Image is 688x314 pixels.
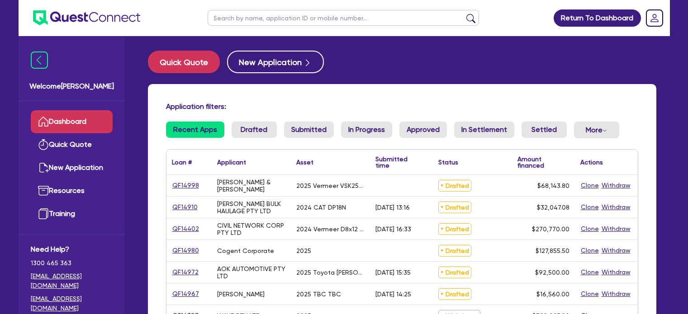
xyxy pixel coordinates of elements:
a: Return To Dashboard [554,9,641,27]
span: $16,560.00 [536,291,569,298]
a: Dropdown toggle [643,6,666,30]
span: Need Help? [31,244,113,255]
a: Dashboard [31,110,113,133]
a: QF14972 [172,267,199,277]
a: New Application [31,156,113,179]
div: Status [438,159,458,165]
button: New Application [227,51,324,73]
div: Loan # [172,159,192,165]
div: 2025 Toyota [PERSON_NAME] [296,269,365,276]
a: Quick Quote [31,133,113,156]
img: resources [38,185,49,196]
div: 2025 Vermeer VSK25-100G [296,182,365,189]
div: [DATE] 14:25 [375,291,411,298]
a: QF14980 [172,245,199,256]
img: training [38,208,49,219]
a: Submitted [284,122,334,138]
img: new-application [38,162,49,173]
a: QF14910 [172,202,198,212]
div: Actions [580,159,603,165]
button: Withdraw [601,224,631,234]
a: Quick Quote [148,51,227,73]
div: AOK AUTOMOTIVE PTY LTD [217,265,285,280]
div: Cogent Corporate [217,247,274,254]
button: Withdraw [601,202,631,212]
button: Withdraw [601,245,631,256]
div: Applicant [217,159,246,165]
div: Asset [296,159,313,165]
a: Training [31,202,113,225]
button: Clone [580,289,599,299]
button: Clone [580,267,599,277]
span: $270,770.00 [532,225,569,233]
span: Drafted [438,223,471,235]
span: Drafted [438,245,471,257]
div: [DATE] 15:35 [375,269,411,276]
a: [EMAIL_ADDRESS][DOMAIN_NAME] [31,294,113,313]
button: Clone [580,224,599,234]
button: Clone [580,202,599,212]
span: $92,500.00 [535,269,569,276]
a: Settled [522,122,567,138]
img: quick-quote [38,139,49,150]
div: [PERSON_NAME] [217,291,265,298]
a: In Settlement [454,122,514,138]
input: Search by name, application ID or mobile number... [208,10,479,26]
span: Drafted [438,288,471,300]
button: Withdraw [601,289,631,299]
div: 2025 [296,247,311,254]
a: QF14967 [172,289,199,299]
div: [DATE] 13:16 [375,204,410,211]
img: quest-connect-logo-blue [33,10,140,25]
div: [DATE] 16:33 [375,225,411,233]
a: In Progress [341,122,392,138]
h4: Application filters: [166,102,638,111]
a: [EMAIL_ADDRESS][DOMAIN_NAME] [31,272,113,291]
a: Approved [399,122,447,138]
button: Clone [580,180,599,191]
div: 2025 TBC TBC [296,291,341,298]
span: Welcome [PERSON_NAME] [29,81,114,92]
button: Clone [580,245,599,256]
div: [PERSON_NAME] & [PERSON_NAME] [217,178,285,193]
a: Recent Apps [166,122,224,138]
span: $68,143.80 [537,182,569,189]
img: icon-menu-close [31,52,48,69]
span: Drafted [438,267,471,278]
span: $32,047.08 [537,204,569,211]
div: [PERSON_NAME] BULK HAULAGE PTY LTD [217,200,285,215]
div: Amount financed [517,156,569,169]
span: 1300 465 363 [31,258,113,268]
a: QF14402 [172,224,199,234]
button: Quick Quote [148,51,220,73]
span: Drafted [438,202,471,213]
div: 2024 Vermeer D8x12 HDD [296,225,365,233]
span: $127,855.50 [536,247,569,254]
button: Dropdown toggle [574,122,619,138]
span: Drafted [438,180,471,192]
div: CIVIL NETWORK CORP PTY LTD [217,222,285,236]
div: 2024 CAT DP18N [296,204,346,211]
button: Withdraw [601,180,631,191]
button: Withdraw [601,267,631,277]
a: Resources [31,179,113,202]
a: Drafted [232,122,277,138]
div: Submitted time [375,156,419,169]
a: QF14998 [172,180,199,191]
